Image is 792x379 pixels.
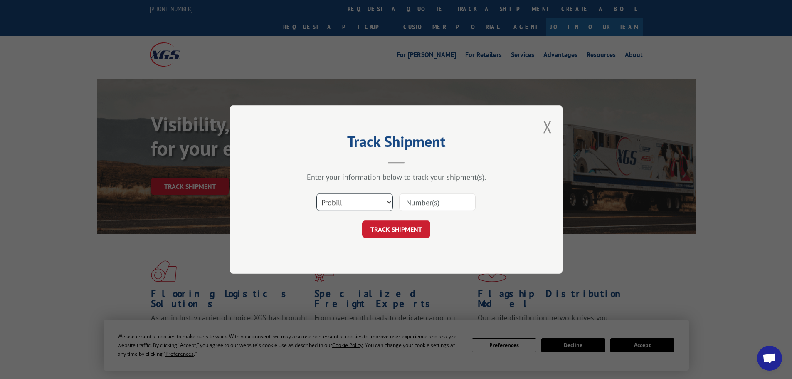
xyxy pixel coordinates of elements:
[271,172,521,182] div: Enter your information below to track your shipment(s).
[362,220,430,238] button: TRACK SHIPMENT
[543,116,552,138] button: Close modal
[271,136,521,151] h2: Track Shipment
[757,346,782,371] div: Open chat
[399,193,476,211] input: Number(s)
